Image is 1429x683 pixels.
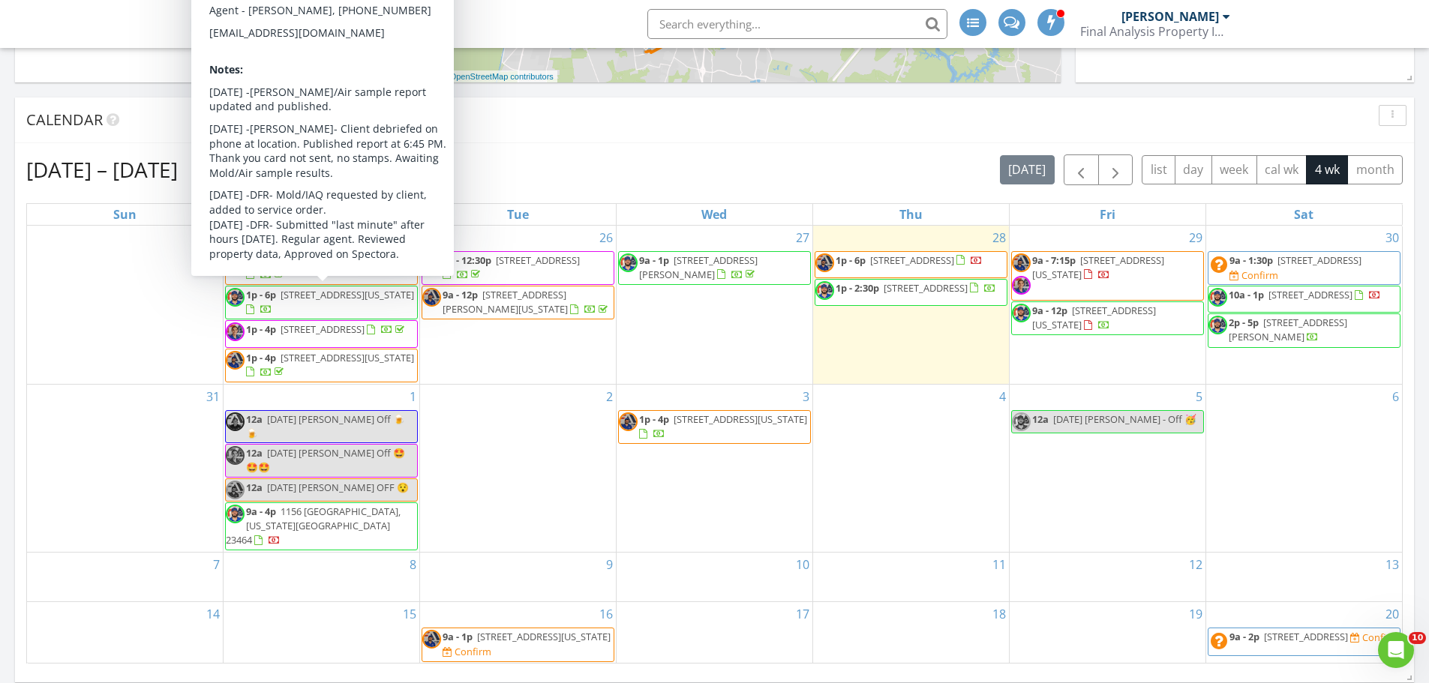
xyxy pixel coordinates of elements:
a: Go to September 14, 2025 [203,602,223,626]
a: Confirm [443,645,491,659]
span: 9a - 12p [443,288,478,301]
a: 9a - 12p [STREET_ADDRESS][US_STATE] [1032,304,1156,331]
a: 9a - 7:15p [STREET_ADDRESS][US_STATE] [1011,251,1204,301]
span: [STREET_ADDRESS] [1268,288,1352,301]
img: 20210608_122349.jpg [226,253,245,272]
td: Go to August 31, 2025 [27,384,224,552]
a: Confirm [1229,268,1278,283]
a: Go to September 8, 2025 [407,553,419,577]
a: Go to September 17, 2025 [793,602,812,626]
td: Go to August 29, 2025 [1009,226,1205,385]
a: Go to August 25, 2025 [400,226,419,250]
a: Go to September 11, 2025 [989,553,1009,577]
span: [STREET_ADDRESS] [281,322,365,336]
iframe: Intercom live chat [1378,632,1414,668]
a: Saturday [1291,204,1316,225]
span: [STREET_ADDRESS] [1277,253,1361,267]
a: 9a - 12:30p [STREET_ADDRESS] [443,253,580,281]
td: Go to September 9, 2025 [420,553,617,602]
button: week [1211,155,1257,184]
span: 1156 [GEOGRAPHIC_DATA], [US_STATE][GEOGRAPHIC_DATA] 23464 [226,505,401,547]
a: 1p - 6p [STREET_ADDRESS][US_STATE] [246,288,414,316]
a: 1p - 4p [STREET_ADDRESS][US_STATE] [639,412,807,440]
span: [DATE] [PERSON_NAME] - Off 🥳 [1053,412,1196,426]
a: Go to August 29, 2025 [1186,226,1205,250]
td: Go to September 11, 2025 [812,553,1009,602]
a: Confirm [1350,631,1399,645]
a: 1p - 6p [STREET_ADDRESS][US_STATE] [225,286,418,319]
a: 9a - 12p [STREET_ADDRESS][US_STATE] [1011,301,1204,335]
a: Go to September 13, 2025 [1382,553,1402,577]
td: Go to September 16, 2025 [420,602,617,664]
button: Next [1098,154,1133,185]
td: Go to September 1, 2025 [224,384,420,552]
div: Final Analysis Property Inspections [1080,24,1230,39]
a: 9a - 1p [STREET_ADDRESS][US_STATE] Confirm [422,628,614,661]
td: Go to September 4, 2025 [812,384,1009,552]
span: 1p - 4p [246,322,276,336]
td: Go to September 13, 2025 [1205,553,1402,602]
td: Go to August 30, 2025 [1205,226,1402,385]
span: 1p - 4p [246,351,276,364]
a: Go to September 4, 2025 [996,385,1009,409]
a: Tuesday [504,204,532,225]
span: 9a - 1:30p [1229,253,1273,267]
a: 9a - 4p 1156 [GEOGRAPHIC_DATA], [US_STATE][GEOGRAPHIC_DATA] 23464 [225,502,418,551]
img: todd_estes_round_hs.png [1012,304,1031,322]
img: todd_estes_round_hs.png [619,253,638,272]
td: Go to September 19, 2025 [1009,602,1205,664]
a: Friday [1097,204,1118,225]
button: cal wk [1256,155,1307,184]
td: Go to September 3, 2025 [617,384,813,552]
td: Go to August 27, 2025 [617,226,813,385]
a: 2p - 5p [STREET_ADDRESS][PERSON_NAME] [1208,313,1400,347]
button: month [1347,155,1403,184]
input: Search everything... [647,9,947,39]
span: SPECTORA [233,7,356,39]
span: 10a - 1p [1229,288,1264,301]
span: [STREET_ADDRESS][US_STATE] [1032,253,1164,281]
a: Go to September 7, 2025 [210,553,223,577]
button: Previous [1064,154,1099,185]
a: 9a - 2p [STREET_ADDRESS] Confirm [1208,628,1400,656]
img: 20210608_122349.jpg [815,253,834,272]
a: 9a - 1p [STREET_ADDRESS][PERSON_NAME] [639,253,758,281]
a: 1p - 4p [STREET_ADDRESS] [246,322,407,336]
a: 9a - 2p [STREET_ADDRESS] [1229,630,1350,643]
a: 9a - 12:30p [STREET_ADDRESS] [422,251,614,285]
a: Go to September 1, 2025 [407,385,419,409]
a: 10a - 1p [STREET_ADDRESS] [1208,286,1400,313]
img: 20210608_122421.jpg [226,412,245,431]
a: 9a - 4p 1156 [GEOGRAPHIC_DATA], [US_STATE][GEOGRAPHIC_DATA] 23464 [226,505,401,547]
span: 1p - 6p [246,288,276,301]
a: 9a - 1p [STREET_ADDRESS][US_STATE] [443,630,611,643]
a: 1p - 6p [STREET_ADDRESS] [815,251,1007,278]
span: 9a - 4p [246,505,276,518]
a: Go to September 15, 2025 [400,602,419,626]
a: Go to September 9, 2025 [603,553,616,577]
a: 1p - 2:30p [STREET_ADDRESS] [836,281,996,295]
a: Go to September 18, 2025 [989,602,1009,626]
td: Go to August 24, 2025 [27,226,224,385]
button: [DATE] [1000,155,1055,184]
a: 9a - 1p [STREET_ADDRESS][US_STATE] [246,253,414,281]
a: Go to September 16, 2025 [596,602,616,626]
td: Go to August 25, 2025 [224,226,420,385]
span: [STREET_ADDRESS][PERSON_NAME][US_STATE] [443,288,568,316]
span: [DATE] [PERSON_NAME] Off 🍺🍺 [246,412,405,440]
a: Sunday [110,204,140,225]
span: 12a [246,446,263,460]
a: Go to August 31, 2025 [203,385,223,409]
div: Confirm [1362,631,1399,643]
img: todd_estes_round_hs.png [226,505,245,523]
span: [STREET_ADDRESS][US_STATE] [281,351,414,364]
img: 20210608_122349.jpg [226,481,245,499]
a: Go to September 6, 2025 [1389,385,1402,409]
td: Go to September 10, 2025 [617,553,813,602]
span: [STREET_ADDRESS][PERSON_NAME] [639,253,758,281]
span: 1p - 4p [639,412,669,426]
span: [STREET_ADDRESS] [870,253,954,267]
img: 20210608_122349.jpg [422,288,441,307]
a: Thursday [896,204,926,225]
a: Go to August 28, 2025 [989,226,1009,250]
